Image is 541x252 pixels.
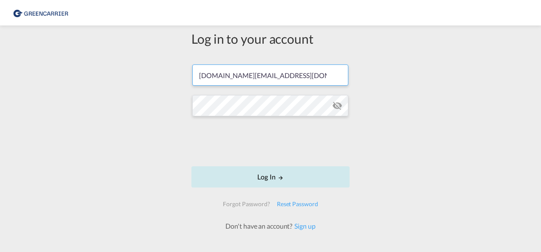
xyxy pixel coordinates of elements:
md-icon: icon-eye-off [332,101,342,111]
a: Sign up [292,222,315,230]
div: Don't have an account? [216,221,325,231]
div: Log in to your account [191,30,350,48]
div: Forgot Password? [219,196,273,212]
img: 1378a7308afe11ef83610d9e779c6b34.png [13,3,70,22]
iframe: reCAPTCHA [206,125,335,158]
button: LOGIN [191,166,350,188]
input: Enter email/phone number [192,64,348,86]
div: Reset Password [273,196,322,212]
